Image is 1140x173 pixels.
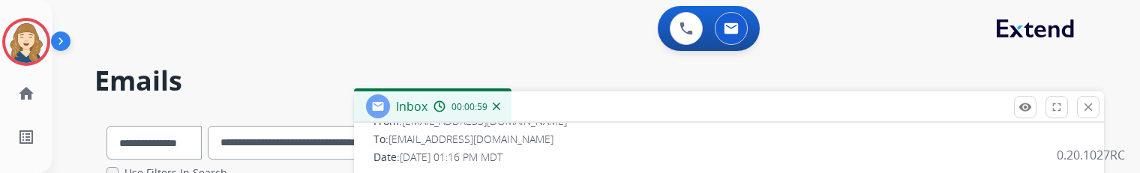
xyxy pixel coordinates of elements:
[1081,100,1095,114] mat-icon: close
[373,150,1084,165] div: Date:
[1050,100,1063,114] mat-icon: fullscreen
[5,21,47,63] img: avatar
[451,101,487,113] span: 00:00:59
[1018,100,1032,114] mat-icon: remove_red_eye
[373,132,1084,147] div: To:
[1057,146,1125,164] p: 0.20.1027RC
[400,150,502,164] span: [DATE] 01:16 PM MDT
[396,98,427,115] span: Inbox
[17,85,35,103] mat-icon: home
[17,128,35,146] mat-icon: list_alt
[388,132,553,146] span: [EMAIL_ADDRESS][DOMAIN_NAME]
[94,66,1104,96] h2: Emails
